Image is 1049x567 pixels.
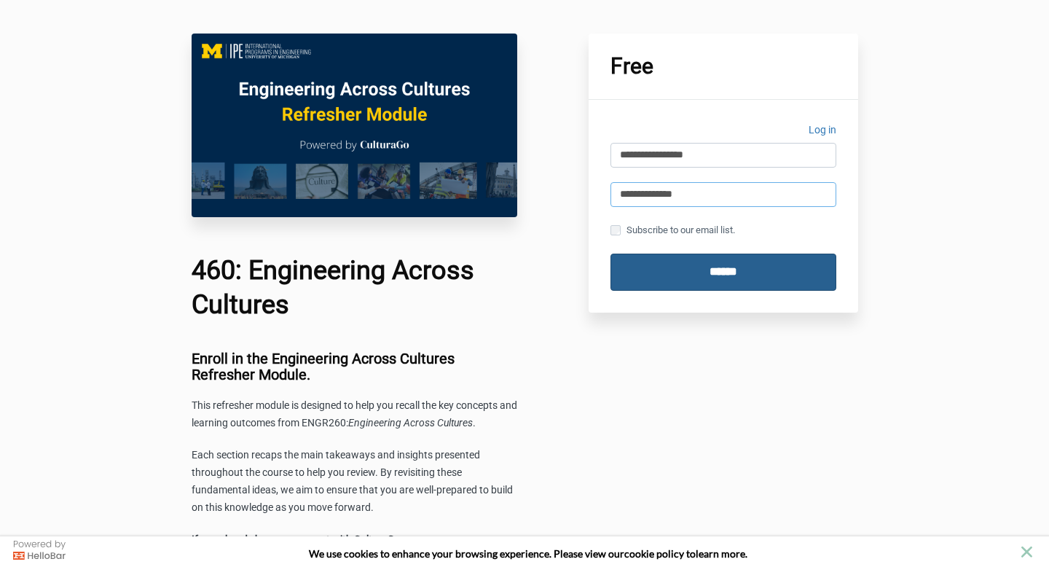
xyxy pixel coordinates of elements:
[696,547,747,560] span: learn more.
[610,222,735,238] label: Subscribe to our email list.
[192,466,513,513] span: the course to help you review. By revisiting these fundamental ideas, we aim to ensure that you a...
[473,417,476,429] span: .
[1018,543,1036,561] button: close
[192,254,518,322] h1: 460: Engineering Across Cultures
[192,449,480,478] span: Each section recaps the main takeaways and insights presented throughout
[192,34,518,217] img: c0f10fc-c575-6ff0-c716-7a6e5a06d1b5_EAC_460_Main_Image.png
[624,547,684,560] a: cookie policy
[192,533,401,545] strong: If you already have an account with CulturaGo
[192,399,517,429] span: This refresher module is designed to help you recall the key concepts and learning outcomes from ...
[610,55,836,77] h1: Free
[610,225,621,235] input: Subscribe to our email list.
[192,351,518,383] h3: Enroll in the Engineering Across Cultures Refresher Module.
[809,122,836,143] a: Log in
[309,547,624,560] span: We use cookies to enhance your browsing experience. Please view our
[686,547,696,560] strong: to
[348,417,473,429] span: Engineering Across Cultures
